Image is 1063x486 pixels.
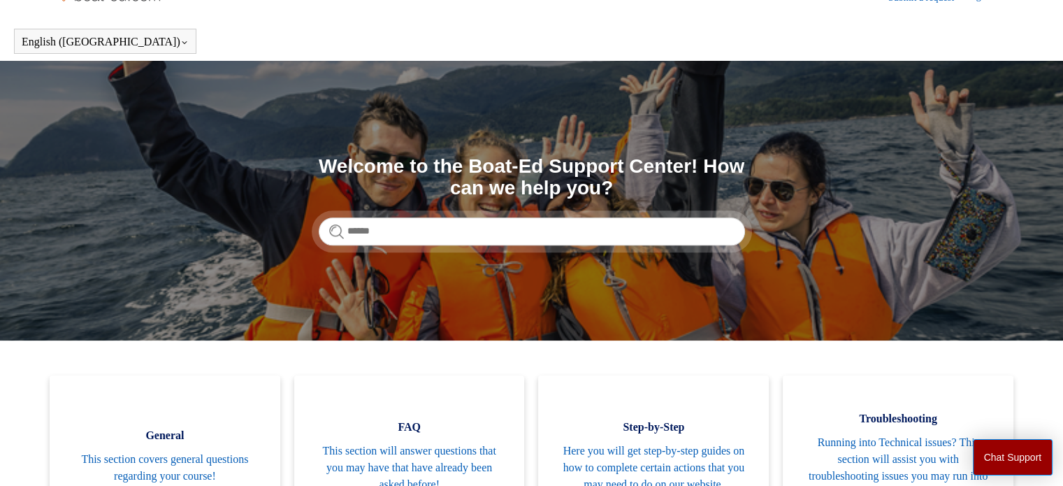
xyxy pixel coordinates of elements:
span: Troubleshooting [804,410,992,427]
h1: Welcome to the Boat-Ed Support Center! How can we help you? [319,156,745,199]
button: English ([GEOGRAPHIC_DATA]) [22,36,189,48]
span: FAQ [315,419,504,436]
span: This section covers general questions regarding your course! [71,451,259,485]
span: General [71,427,259,444]
input: Search [319,217,745,245]
span: Step-by-Step [559,419,748,436]
button: Chat Support [973,439,1053,476]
